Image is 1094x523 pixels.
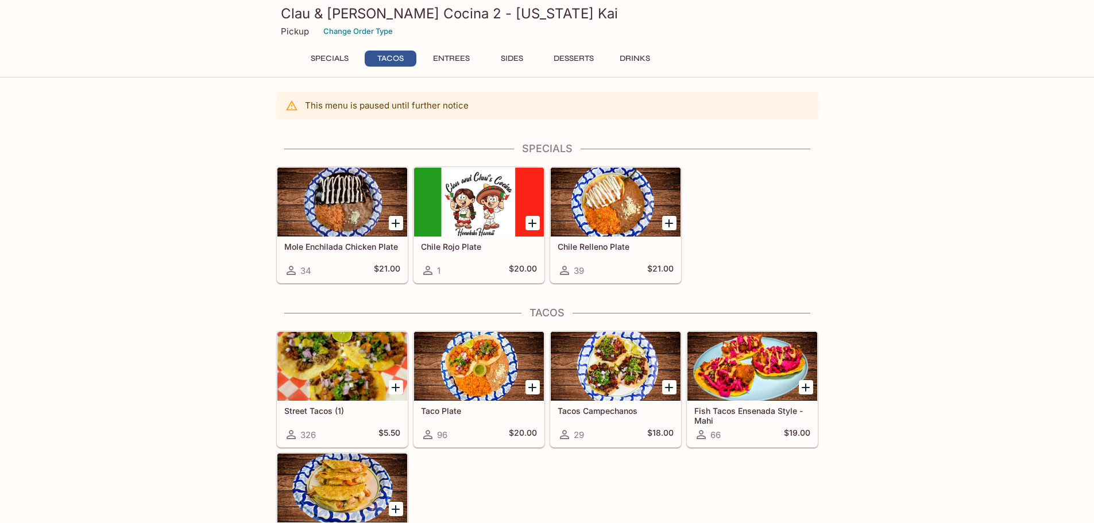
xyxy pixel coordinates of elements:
span: 34 [300,265,311,276]
button: Add Chile Rojo Plate [525,216,540,230]
a: Chile Rojo Plate1$20.00 [413,167,544,283]
button: Desserts [547,51,600,67]
h5: Fish Tacos Ensenada Style - Mahi [694,406,810,425]
button: Add Chile Relleno Plate [662,216,676,230]
h5: Street Tacos (1) [284,406,400,416]
h5: $21.00 [374,264,400,277]
button: Change Order Type [318,22,398,40]
span: 96 [437,429,447,440]
a: Chile Relleno Plate39$21.00 [550,167,681,283]
button: Add Mole Enchilada Chicken Plate [389,216,403,230]
button: Tacos [365,51,416,67]
p: Pickup [281,26,309,37]
h5: $5.50 [378,428,400,441]
button: Add Tacos Gobernador [389,502,403,516]
div: Fish Tacos Ensenada Style - Mahi [687,332,817,401]
h5: $18.00 [647,428,674,441]
div: Chile Rojo Plate [414,168,544,237]
a: Mole Enchilada Chicken Plate34$21.00 [277,167,408,283]
span: 29 [574,429,584,440]
button: Drinks [609,51,661,67]
a: Taco Plate96$20.00 [413,331,544,447]
div: Taco Plate [414,332,544,401]
button: Specials [304,51,355,67]
a: Street Tacos (1)326$5.50 [277,331,408,447]
span: 326 [300,429,316,440]
h4: Specials [276,142,818,155]
p: This menu is paused until further notice [305,100,469,111]
h5: Chile Rojo Plate [421,242,537,251]
div: Chile Relleno Plate [551,168,681,237]
span: 39 [574,265,584,276]
div: Tacos Campechanos [551,332,681,401]
span: 66 [710,429,721,440]
h4: Tacos [276,307,818,319]
span: 1 [437,265,440,276]
button: Entrees [426,51,477,67]
a: Fish Tacos Ensenada Style - Mahi66$19.00 [687,331,818,447]
h5: $19.00 [784,428,810,441]
h5: $21.00 [647,264,674,277]
a: Tacos Campechanos29$18.00 [550,331,681,447]
h3: Clau & [PERSON_NAME] Cocina 2 - [US_STATE] Kai [281,5,814,22]
button: Add Street Tacos (1) [389,380,403,394]
button: Add Fish Tacos Ensenada Style - Mahi [799,380,813,394]
div: Mole Enchilada Chicken Plate [277,168,407,237]
h5: $20.00 [509,428,537,441]
button: Add Tacos Campechanos [662,380,676,394]
div: Street Tacos (1) [277,332,407,401]
button: Sides [486,51,538,67]
h5: $20.00 [509,264,537,277]
h5: Taco Plate [421,406,537,416]
button: Add Taco Plate [525,380,540,394]
h5: Mole Enchilada Chicken Plate [284,242,400,251]
div: Tacos Gobernador [277,454,407,522]
h5: Tacos Campechanos [558,406,674,416]
h5: Chile Relleno Plate [558,242,674,251]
